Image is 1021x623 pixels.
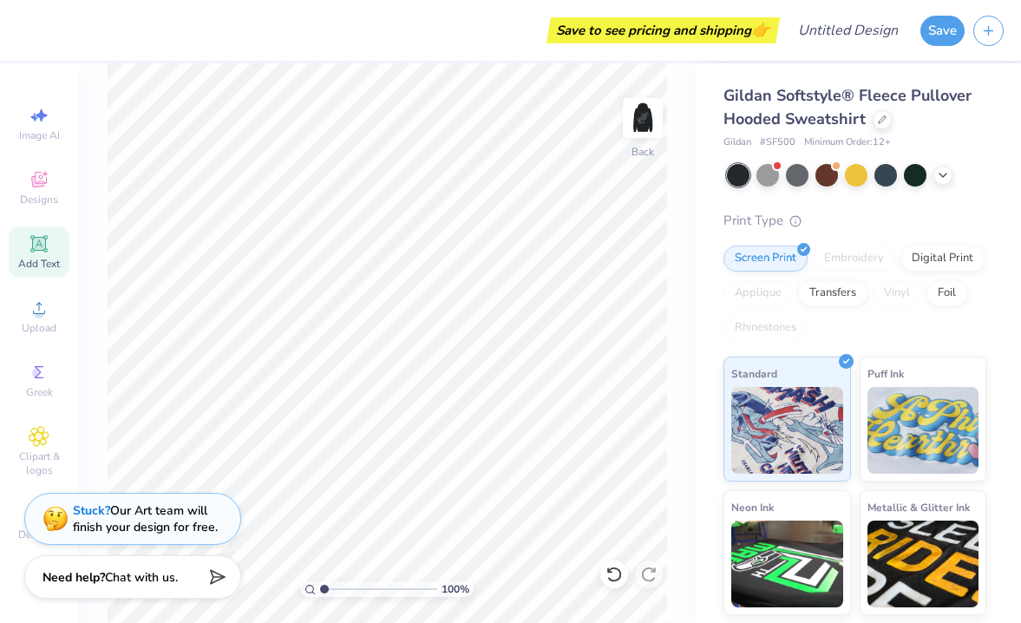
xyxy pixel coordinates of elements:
[9,449,69,477] span: Clipart & logos
[804,135,891,150] span: Minimum Order: 12 +
[625,101,660,135] img: Back
[867,498,970,516] span: Metallic & Glitter Ink
[105,569,178,586] span: Chat with us.
[751,19,770,40] span: 👉
[22,321,56,335] span: Upload
[926,280,967,306] div: Foil
[20,193,58,207] span: Designs
[723,211,986,231] div: Print Type
[43,569,105,586] strong: Need help?
[900,246,985,272] div: Digital Print
[731,364,777,383] span: Standard
[867,364,904,383] span: Puff Ink
[920,16,965,46] button: Save
[723,246,808,272] div: Screen Print
[731,387,843,474] img: Standard
[723,85,972,129] span: Gildan Softstyle® Fleece Pullover Hooded Sweatshirt
[551,17,776,43] div: Save to see pricing and shipping
[813,246,895,272] div: Embroidery
[798,280,867,306] div: Transfers
[760,135,795,150] span: # SF500
[442,581,469,597] span: 100 %
[867,387,979,474] img: Puff Ink
[731,498,774,516] span: Neon Ink
[632,144,654,160] div: Back
[867,521,979,607] img: Metallic & Glitter Ink
[723,315,808,341] div: Rhinestones
[784,13,912,48] input: Untitled Design
[18,257,60,271] span: Add Text
[873,280,921,306] div: Vinyl
[73,502,110,519] strong: Stuck?
[18,528,60,541] span: Decorate
[73,502,218,535] div: Our Art team will finish your design for free.
[731,521,843,607] img: Neon Ink
[19,128,60,142] span: Image AI
[723,135,751,150] span: Gildan
[26,385,53,399] span: Greek
[723,280,793,306] div: Applique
